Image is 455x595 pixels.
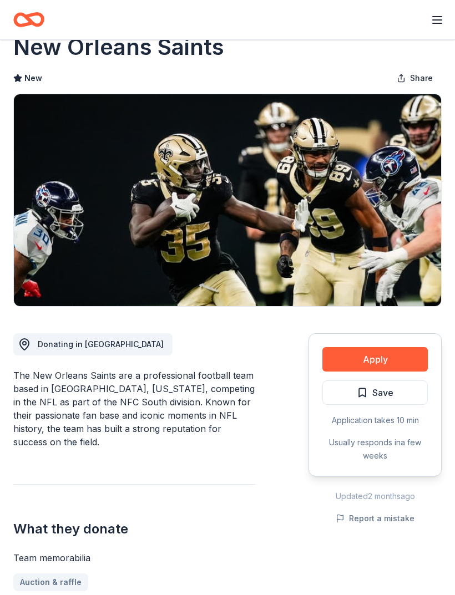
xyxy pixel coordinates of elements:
button: Report a mistake [336,512,414,525]
div: The New Orleans Saints are a professional football team based in [GEOGRAPHIC_DATA], [US_STATE], c... [13,369,255,449]
span: Donating in [GEOGRAPHIC_DATA] [38,339,164,349]
button: Apply [322,347,428,372]
h1: New Orleans Saints [13,32,224,63]
a: Home [13,7,44,33]
div: Usually responds in a few weeks [322,436,428,462]
img: Image for New Orleans Saints [14,94,441,306]
div: Application takes 10 min [322,414,428,427]
span: Save [372,385,393,400]
button: Save [322,380,428,405]
span: New [24,72,42,85]
div: Team memorabilia [13,551,255,565]
span: Share [410,72,433,85]
button: Share [388,67,442,89]
div: Updated 2 months ago [309,490,442,503]
h2: What they donate [13,520,255,538]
